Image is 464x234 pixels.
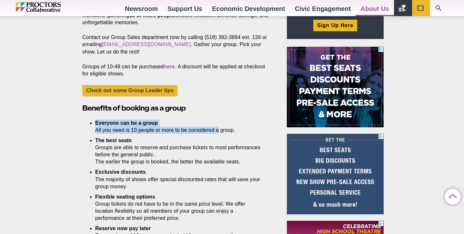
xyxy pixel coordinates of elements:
strong: Reserve now pay later [95,226,151,231]
li: Groups are able to reserve and purchase tickets to most performances before the general public. T... [95,137,262,165]
img: Proctors logo [16,2,88,12]
strong: The best seats [95,138,132,143]
a: Back to Top [445,189,458,202]
strong: Flexible seating options [95,194,155,200]
li: The majority of shows offer special discounted rates that will save your group money. [95,169,262,190]
strong: Exclusive discounts [95,169,146,175]
a: Check out some Group Leader tips [82,85,177,96]
iframe: Advertisement [287,47,384,127]
li: Group tickets do not have to be in the same price level. We offer location flexibility so all mem... [95,193,262,222]
li: All you need is 10 people or more to be considered a group. [95,120,262,134]
strong: Everyone can be a group [95,120,158,126]
p: Groups of 10-49 can be purchased . A discount will be applied at checkout for eligible shows. [82,63,272,77]
iframe: Advertisement [287,134,384,214]
h2: Benefits of booking as a group [82,103,272,113]
a: here [164,64,175,69]
a: [EMAIL_ADDRESS][DOMAIN_NAME] [102,42,191,47]
p: Contact our Group Sales department now by calling (518) 382-3884 ext. 139 or emailing . Gather yo... [82,34,272,55]
a: Sign Up Here [313,20,357,31]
